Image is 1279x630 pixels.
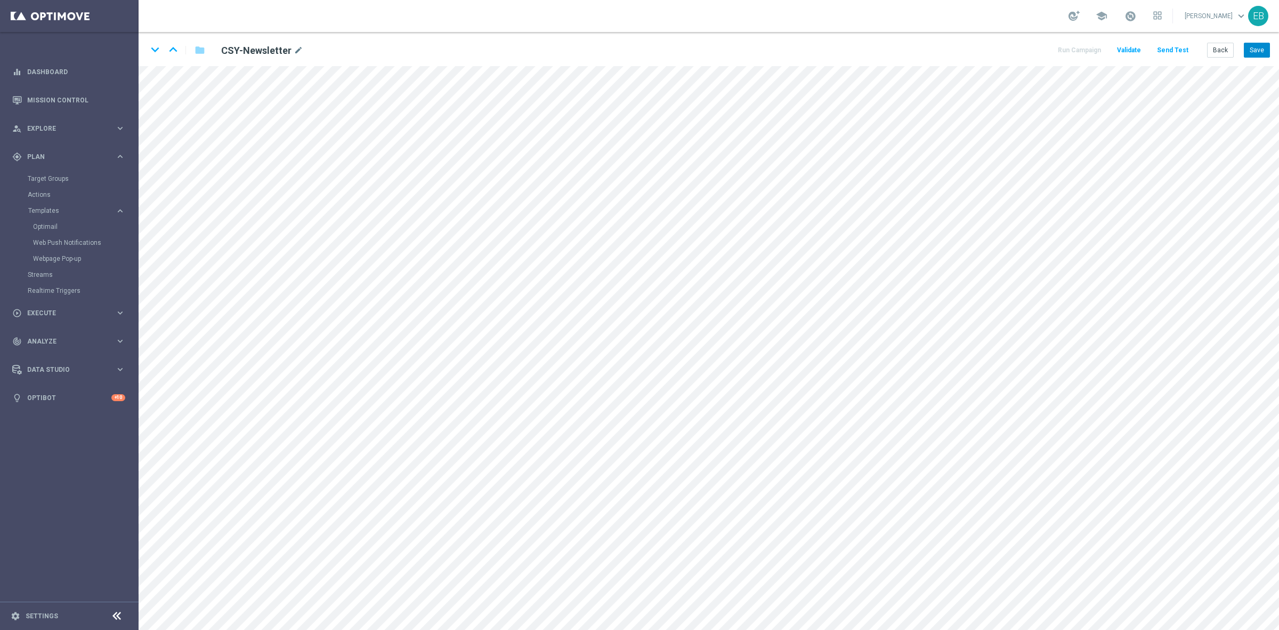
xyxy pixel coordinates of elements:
[12,365,115,374] div: Data Studio
[1207,43,1234,58] button: Back
[28,190,111,199] a: Actions
[27,338,115,345] span: Analyze
[1115,43,1143,58] button: Validate
[28,208,115,214] div: Templates
[33,235,137,251] div: Web Push Notifications
[12,309,126,317] button: play_circle_outline Execute keyboard_arrow_right
[12,67,22,77] i: equalizer
[27,310,115,316] span: Execute
[27,384,111,412] a: Optibot
[33,238,111,247] a: Web Push Notifications
[28,171,137,187] div: Target Groups
[12,86,125,114] div: Mission Control
[12,68,126,76] button: equalizer Dashboard
[1235,10,1247,22] span: keyboard_arrow_down
[12,308,22,318] i: play_circle_outline
[28,283,137,299] div: Realtime Triggers
[28,267,137,283] div: Streams
[12,308,115,318] div: Execute
[1155,43,1190,58] button: Send Test
[111,394,125,401] div: +10
[12,337,22,346] i: track_changes
[28,203,137,267] div: Templates
[115,308,125,318] i: keyboard_arrow_right
[12,337,126,346] button: track_changes Analyze keyboard_arrow_right
[11,611,20,621] i: settings
[12,394,126,402] button: lightbulb Optibot +10
[115,364,125,374] i: keyboard_arrow_right
[12,96,126,105] button: Mission Control
[12,124,115,133] div: Explore
[12,365,126,374] button: Data Studio keyboard_arrow_right
[115,206,125,216] i: keyboard_arrow_right
[115,336,125,346] i: keyboard_arrow_right
[12,124,126,133] button: person_search Explore keyboard_arrow_right
[33,251,137,267] div: Webpage Pop-up
[27,154,115,160] span: Plan
[1244,43,1270,58] button: Save
[12,393,22,403] i: lightbulb
[1248,6,1268,26] div: EB
[26,613,58,619] a: Settings
[33,222,111,231] a: Optimail
[195,44,205,57] i: folder
[28,187,137,203] div: Actions
[12,152,22,162] i: gps_fixed
[221,44,292,57] h2: CSY-Newsletter
[27,58,125,86] a: Dashboard
[12,153,126,161] button: gps_fixed Plan keyboard_arrow_right
[33,219,137,235] div: Optimail
[12,124,22,133] i: person_search
[28,206,126,215] button: Templates keyboard_arrow_right
[1184,8,1248,24] a: [PERSON_NAME]keyboard_arrow_down
[27,366,115,373] span: Data Studio
[115,123,125,133] i: keyboard_arrow_right
[12,337,115,346] div: Analyze
[165,42,181,58] i: keyboard_arrow_up
[12,58,125,86] div: Dashboard
[115,151,125,162] i: keyboard_arrow_right
[12,152,115,162] div: Plan
[27,86,125,114] a: Mission Control
[28,174,111,183] a: Target Groups
[1096,10,1107,22] span: school
[193,42,206,59] button: folder
[33,254,111,263] a: Webpage Pop-up
[147,42,163,58] i: keyboard_arrow_down
[28,286,111,295] a: Realtime Triggers
[1117,46,1141,54] span: Validate
[12,384,125,412] div: Optibot
[28,270,111,279] a: Streams
[28,208,104,214] span: Templates
[294,44,303,57] i: mode_edit
[27,125,115,132] span: Explore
